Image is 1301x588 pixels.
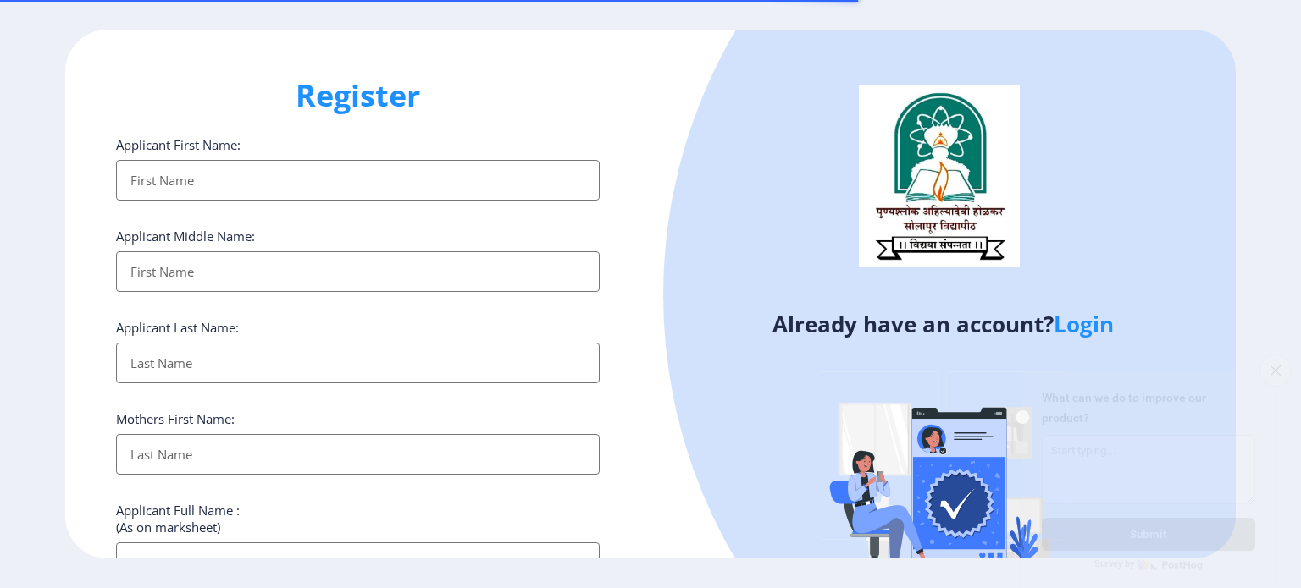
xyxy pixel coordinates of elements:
input: Last Name [116,343,600,383]
input: Last Name [116,434,600,475]
input: First Name [116,251,600,292]
label: Applicant Last Name: [116,319,239,336]
label: Mothers First Name: [116,410,235,427]
label: Applicant First Name: [116,136,241,153]
img: logo [859,85,1020,267]
a: Login [1054,309,1114,339]
input: Full Name [116,542,600,583]
h1: Register [116,75,600,116]
h4: Already have an account? [663,310,1223,338]
label: Applicant Full Name : (As on marksheet) [116,502,240,536]
label: Applicant Middle Name: [116,228,255,245]
input: First Name [116,160,600,201]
